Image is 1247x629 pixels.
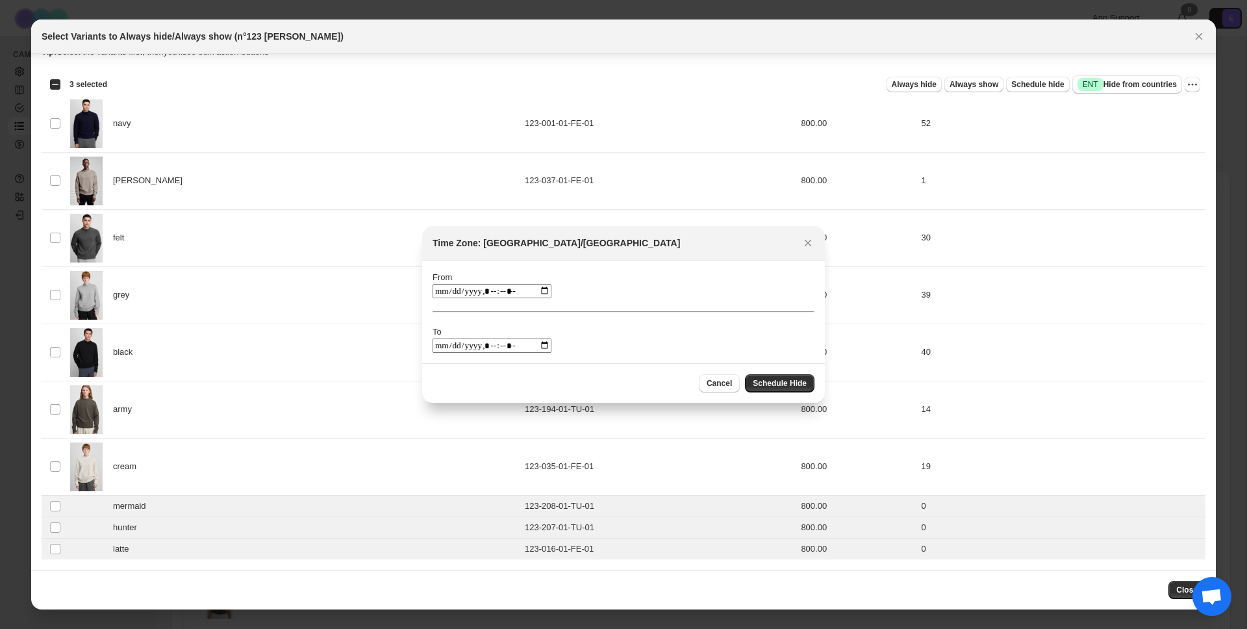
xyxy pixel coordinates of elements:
td: 123-037-01-FE-01 [521,152,797,209]
td: 800.00 [797,324,917,381]
button: SuccessENTHide from countries [1072,75,1182,94]
a: Open de chat [1192,577,1231,616]
td: 123-208-01-TU-01 [521,495,797,517]
span: Always show [950,79,998,90]
td: 0 [918,538,1206,559]
label: To [433,327,442,337]
td: 19 [918,438,1206,495]
span: ENT [1083,79,1098,90]
td: 1 [918,152,1206,209]
button: Cancel [699,374,740,392]
button: Always show [944,77,1003,92]
td: 800.00 [797,209,917,266]
button: Always hide [887,77,942,92]
td: 800.00 [797,495,917,517]
td: 123-098-01-FE-01 [521,209,797,266]
td: 52 [918,96,1206,153]
td: 123-035-01-FE-01 [521,438,797,495]
td: 800.00 [797,517,917,538]
span: navy [113,117,138,130]
td: 800.00 [797,152,917,209]
button: Close [1168,581,1205,599]
td: 800.00 [797,96,917,153]
img: 250807_EXTREME_CASHMERE_BOURGEOIS_1651_WEB_4000px_sRGB.jpg [70,99,103,148]
span: hunter [113,521,144,534]
td: 800.00 [797,381,917,438]
span: black [113,346,140,359]
span: army [113,403,139,416]
td: 800.00 [797,266,917,324]
label: From [433,272,452,282]
img: 2103205_ECE31_ECOM_DROP2_Bourgeois_2293_WEB_4000px_sRGB.jpg [70,385,103,434]
span: Schedule Hide [753,378,807,389]
h2: Select Variants to Always hide/Always show (n°123 [PERSON_NAME]) [42,30,344,43]
button: Close [799,234,817,252]
td: 40 [918,324,1206,381]
span: grey [113,289,136,302]
span: Always hide [892,79,937,90]
span: cream [113,460,144,473]
button: Schedule Hide [745,374,814,392]
span: Cancel [707,378,732,389]
h2: Time Zone: [GEOGRAPHIC_DATA]/[GEOGRAPHIC_DATA] [433,237,680,250]
td: 30 [918,209,1206,266]
span: mermaid [113,500,153,513]
img: 2103205_ECE31_ECOM_DROP2_Bourgeois_2633_WEB_4000px_sRGB.jpg [70,443,103,491]
button: Schedule hide [1006,77,1069,92]
img: 250807_EXTREME_CASHMERE_BOURGEOIS_2788_WEB_4000px_sRGB.jpg [70,271,103,320]
button: More actions [1185,77,1200,92]
td: 0 [918,517,1206,538]
span: 3 selected [69,79,107,90]
td: 800.00 [797,438,917,495]
span: [PERSON_NAME] [113,174,190,187]
span: Schedule hide [1011,79,1064,90]
td: 39 [918,266,1206,324]
span: Hide from countries [1077,78,1177,91]
span: latte [113,543,136,556]
td: 14 [918,381,1206,438]
td: 123-001-01-FE-01 [521,96,797,153]
td: 123-016-01-FE-01 [521,538,797,559]
img: 250807_EXTREME_CASHMERE_BOURGEOIS_2791_WEB_4000px_sRGB.jpg [70,328,103,377]
img: 250807_EXTREME_CASHMERE_BOURGEOIS_381_WEB_4000px_sRGB.jpg [70,214,103,263]
td: 800.00 [797,538,917,559]
td: 0 [918,495,1206,517]
img: 240813_EXTREME_CASHMERE_BOURGEOIS_015C5_WEB_4000px_sRGB.jpg [70,157,103,205]
span: Close [1176,585,1198,595]
button: Close [1190,27,1208,45]
td: 123-194-01-TU-01 [521,381,797,438]
td: 123-207-01-TU-01 [521,517,797,538]
span: felt [113,231,131,244]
